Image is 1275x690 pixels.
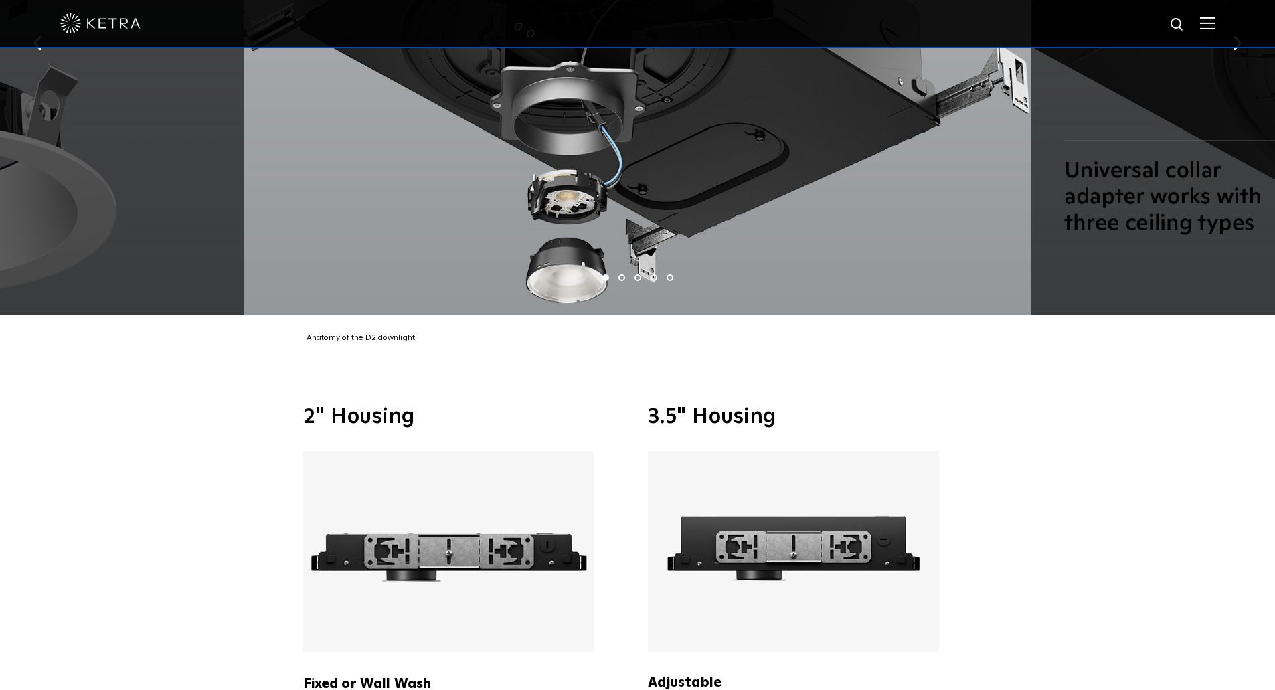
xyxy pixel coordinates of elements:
h3: 3.5" Housing [648,406,972,428]
img: ketra-logo-2019-white [60,13,141,33]
img: Ketra 3.5" Adjustable Housing with an ultra slim profile [648,451,939,652]
img: Ketra 2" Fixed or Wall Wash Housing with an ultra slim profile [303,451,594,652]
strong: Adjustable [648,676,722,689]
h3: 2" Housing [303,406,628,428]
div: Anatomy of the D2 downlight [293,331,989,346]
img: search icon [1169,17,1186,33]
img: Hamburger%20Nav.svg [1200,17,1215,29]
